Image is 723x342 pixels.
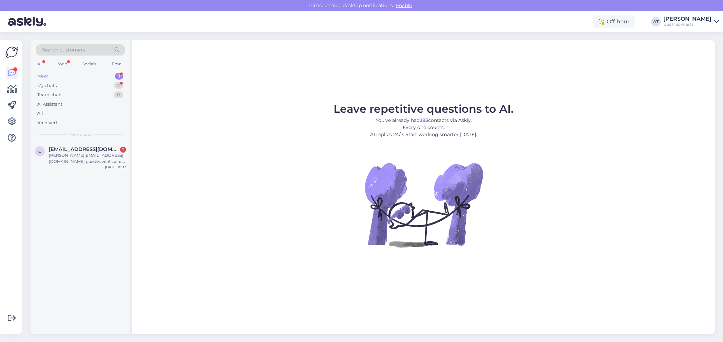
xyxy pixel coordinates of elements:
[49,152,126,165] div: [PERSON_NAME][EMAIL_ADDRESS][DOMAIN_NAME] puedes verificar el correo?
[38,149,41,154] span: c
[36,60,44,68] div: All
[334,117,514,138] p: You’ve already had contacts via Askly. Every one counts. AI replies 24/7. Start working smarter [...
[363,144,485,265] img: No Chat active
[111,60,125,68] div: Email
[37,110,43,117] div: All
[334,102,514,115] span: Leave repetitive questions to AI.
[394,2,414,8] span: Enable
[115,73,123,80] div: 1
[593,16,635,28] div: Off-hour
[663,16,719,27] a: [PERSON_NAME]BusTruckParts
[114,91,123,98] div: 0
[37,82,57,89] div: My chats
[37,91,62,98] div: Team chats
[120,147,126,153] div: 1
[420,117,428,123] b: 383
[37,101,62,108] div: AI Assistant
[57,60,68,68] div: Web
[105,165,126,170] div: [DATE] 18:02
[37,73,48,80] div: New
[651,17,661,26] div: AT
[37,120,57,126] div: Archived
[663,16,711,22] div: [PERSON_NAME]
[42,46,85,54] span: Search customers
[114,82,123,89] div: 7
[49,146,119,152] span: contacto@trianatruck.com
[5,46,18,59] img: Askly Logo
[663,22,711,27] div: BusTruckParts
[81,60,98,68] div: Socials
[69,131,91,137] span: New chats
